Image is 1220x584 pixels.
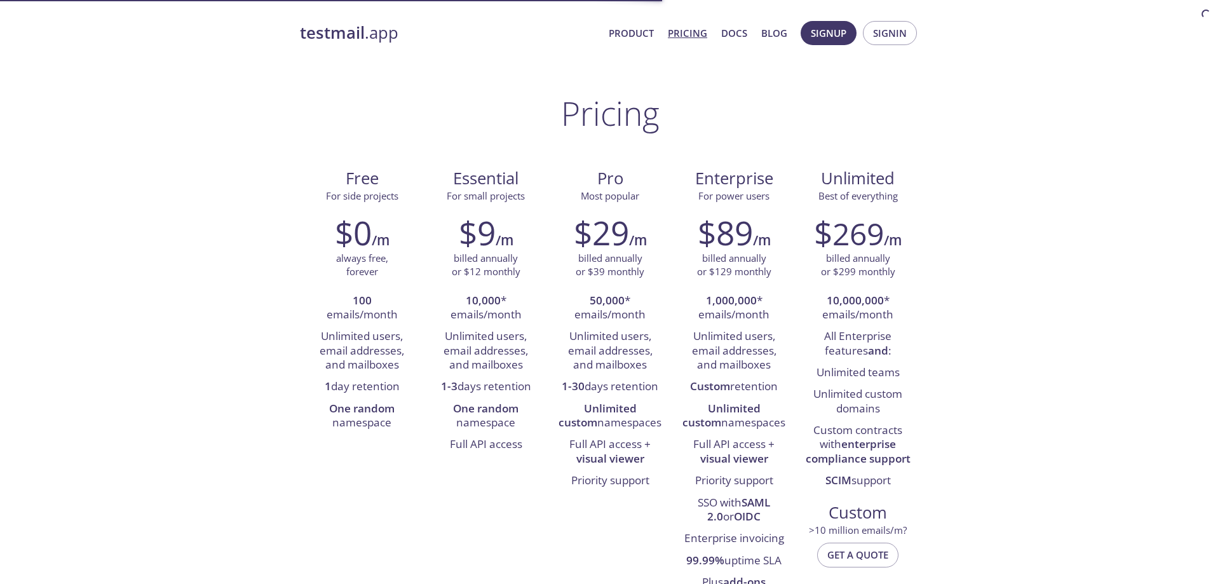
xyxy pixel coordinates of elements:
strong: 1 [325,379,331,393]
li: Unlimited users, email addresses, and mailboxes [433,326,538,376]
a: Pricing [668,25,707,41]
li: SSO with or [682,492,787,529]
strong: Unlimited custom [559,401,637,430]
li: Unlimited users, email addresses, and mailboxes [309,326,414,376]
p: billed annually or $39 monthly [576,252,644,279]
h2: $ [814,214,884,252]
p: billed annually or $299 monthly [821,252,895,279]
strong: One random [453,401,518,416]
h2: $29 [574,214,629,252]
span: Pro [558,168,661,189]
li: uptime SLA [682,550,787,572]
strong: visual viewer [700,451,768,466]
strong: and [868,343,888,358]
span: For side projects [326,189,398,202]
strong: 10,000 [466,293,501,308]
li: Unlimited users, email addresses, and mailboxes [682,326,787,376]
li: Full API access [433,434,538,456]
h2: $9 [459,214,496,252]
button: Signup [801,21,857,45]
strong: 1,000,000 [706,293,757,308]
strong: One random [329,401,395,416]
li: Unlimited custom domains [806,384,911,420]
li: Priority support [682,470,787,492]
li: days retention [433,376,538,398]
span: Custom [806,502,910,524]
strong: 1-30 [562,379,585,393]
li: * emails/month [682,290,787,327]
strong: Custom [690,379,730,393]
li: * emails/month [557,290,662,327]
li: Full API access + [682,434,787,470]
span: For power users [698,189,769,202]
strong: testmail [300,22,365,44]
li: days retention [557,376,662,398]
li: day retention [309,376,414,398]
h1: Pricing [561,94,660,132]
span: Essential [434,168,538,189]
a: Product [609,25,654,41]
strong: enterprise compliance support [806,437,911,465]
strong: 99.99% [686,553,724,567]
li: support [806,470,911,492]
span: Signin [873,25,907,41]
h6: /m [372,229,390,251]
h6: /m [753,229,771,251]
li: namespaces [682,398,787,435]
h6: /m [496,229,513,251]
li: namespaces [557,398,662,435]
li: All Enterprise features : [806,326,911,362]
p: always free, forever [336,252,388,279]
li: Priority support [557,470,662,492]
h6: /m [629,229,647,251]
li: emails/month [309,290,414,327]
span: Best of everything [818,189,898,202]
p: billed annually or $129 monthly [697,252,771,279]
span: Free [310,168,414,189]
strong: 50,000 [590,293,625,308]
p: billed annually or $12 monthly [452,252,520,279]
li: Custom contracts with [806,420,911,470]
span: Get a quote [827,547,888,563]
li: namespace [433,398,538,435]
li: Enterprise invoicing [682,528,787,550]
a: Blog [761,25,787,41]
strong: 10,000,000 [827,293,884,308]
button: Get a quote [817,543,898,567]
strong: SCIM [825,473,851,487]
strong: 100 [353,293,372,308]
h6: /m [884,229,902,251]
li: retention [682,376,787,398]
span: 269 [832,213,884,254]
strong: SAML 2.0 [707,495,770,524]
span: For small projects [447,189,525,202]
li: namespace [309,398,414,435]
span: Unlimited [821,167,895,189]
span: Signup [811,25,846,41]
li: Unlimited teams [806,362,911,384]
li: * emails/month [806,290,911,327]
li: * emails/month [433,290,538,327]
strong: visual viewer [576,451,644,466]
span: Enterprise [682,168,786,189]
li: Full API access + [557,434,662,470]
a: Docs [721,25,747,41]
span: Most popular [581,189,639,202]
h2: $0 [335,214,372,252]
button: Signin [863,21,917,45]
strong: Unlimited custom [682,401,761,430]
h2: $89 [698,214,753,252]
strong: 1-3 [441,379,457,393]
span: > 10 million emails/m? [809,524,907,536]
strong: OIDC [734,509,761,524]
a: testmail.app [300,22,599,44]
li: Unlimited users, email addresses, and mailboxes [557,326,662,376]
